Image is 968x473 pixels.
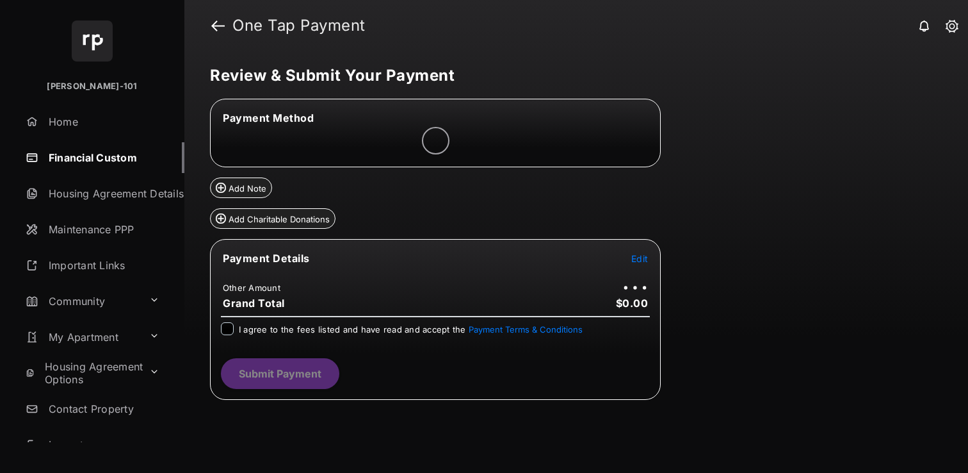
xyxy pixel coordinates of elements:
[20,142,184,173] a: Financial Custom
[20,286,144,317] a: Community
[221,358,339,389] button: Submit Payment
[20,429,184,460] a: Logout
[631,252,648,265] button: Edit
[222,282,281,294] td: Other Amount
[616,297,649,310] span: $0.00
[210,68,932,83] h5: Review & Submit Your Payment
[210,178,272,198] button: Add Note
[239,324,583,335] span: I agree to the fees listed and have read and accept the
[223,112,314,124] span: Payment Method
[20,322,144,353] a: My Apartment
[223,252,310,265] span: Payment Details
[47,80,137,93] p: [PERSON_NAME]-101
[232,18,366,33] strong: One Tap Payment
[20,214,184,245] a: Maintenance PPP
[20,358,144,388] a: Housing Agreement Options
[20,394,184,424] a: Contact Property
[20,250,165,281] a: Important Links
[223,297,285,310] span: Grand Total
[20,106,184,137] a: Home
[210,208,335,229] button: Add Charitable Donations
[631,253,648,264] span: Edit
[72,21,113,62] img: svg+xml;base64,PHN2ZyB4bWxucz0iaHR0cDovL3d3dy53My5vcmcvMjAwMC9zdmciIHdpZHRoPSI2NCIgaGVpZ2h0PSI2NC...
[469,324,583,335] button: I agree to the fees listed and have read and accept the
[20,178,184,209] a: Housing Agreement Details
